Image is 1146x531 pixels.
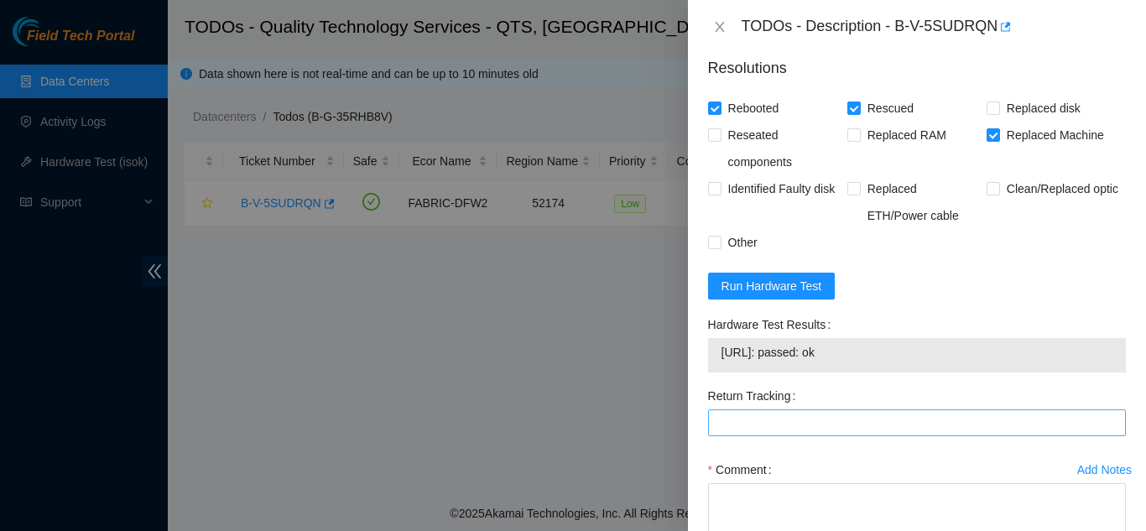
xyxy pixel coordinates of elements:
span: Replaced ETH/Power cable [861,175,987,229]
label: Return Tracking [708,383,803,409]
span: Replaced disk [1000,95,1087,122]
label: Hardware Test Results [708,311,837,338]
label: Comment [708,456,779,483]
button: Add Notes [1076,456,1133,483]
span: [URL]: passed: ok [721,343,1112,362]
span: Reseated components [721,122,847,175]
div: Add Notes [1077,464,1132,476]
span: Rescued [861,95,920,122]
div: TODOs - Description - B-V-5SUDRQN [742,13,1126,40]
input: Return Tracking [708,409,1126,436]
span: Replaced Machine [1000,122,1111,148]
span: Clean/Replaced optic [1000,175,1125,202]
button: Close [708,19,732,35]
span: Run Hardware Test [721,277,822,295]
button: Run Hardware Test [708,273,836,299]
span: Identified Faulty disk [721,175,842,202]
span: Replaced RAM [861,122,953,148]
span: close [713,20,727,34]
span: Rebooted [721,95,786,122]
p: Resolutions [708,44,1126,80]
span: Other [721,229,764,256]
